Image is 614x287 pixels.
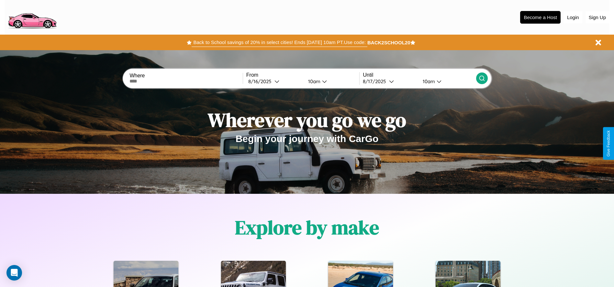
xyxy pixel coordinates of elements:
[246,72,359,78] label: From
[367,40,410,45] b: BACK2SCHOOL20
[192,38,367,47] button: Back to School savings of 20% in select cities! Ends [DATE] 10am PT.Use code:
[418,78,476,85] button: 10am
[235,214,379,241] h1: Explore by make
[606,130,611,157] div: Give Feedback
[520,11,561,24] button: Become a Host
[564,11,582,23] button: Login
[6,265,22,281] div: Open Intercom Messenger
[586,11,609,23] button: Sign Up
[129,73,242,79] label: Where
[363,72,476,78] label: Until
[363,78,389,84] div: 8 / 17 / 2025
[303,78,360,85] button: 10am
[5,3,59,30] img: logo
[248,78,274,84] div: 8 / 16 / 2025
[246,78,303,85] button: 8/16/2025
[419,78,437,84] div: 10am
[305,78,322,84] div: 10am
